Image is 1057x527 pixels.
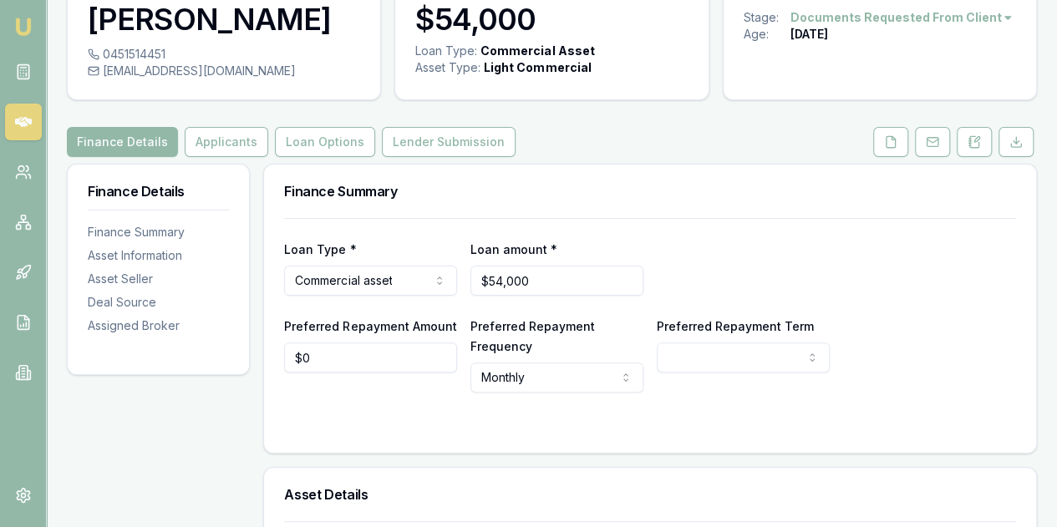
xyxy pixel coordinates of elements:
[88,247,229,264] div: Asset Information
[88,224,229,241] div: Finance Summary
[744,9,790,26] div: Stage:
[67,127,178,157] button: Finance Details
[88,294,229,311] div: Deal Source
[790,9,1014,26] button: Documents Requested From Client
[284,242,356,256] label: Loan Type *
[13,17,33,37] img: emu-icon-u.png
[657,319,814,333] label: Preferred Repayment Term
[67,127,181,157] a: Finance Details
[88,271,229,287] div: Asset Seller
[284,185,1016,198] h3: Finance Summary
[379,127,519,157] a: Lender Submission
[185,127,268,157] button: Applicants
[415,3,688,36] h3: $54,000
[275,127,375,157] button: Loan Options
[284,342,457,372] input: $
[284,488,1016,501] h3: Asset Details
[88,317,229,334] div: Assigned Broker
[382,127,516,157] button: Lender Submission
[88,185,229,198] h3: Finance Details
[88,46,360,63] div: 0451514451
[272,127,379,157] a: Loan Options
[470,242,557,256] label: Loan amount *
[88,63,360,79] div: [EMAIL_ADDRESS][DOMAIN_NAME]
[470,266,643,296] input: $
[284,319,456,333] label: Preferred Repayment Amount
[470,319,595,353] label: Preferred Repayment Frequency
[744,26,790,43] div: Age:
[415,43,477,59] div: Loan Type:
[415,59,480,76] div: Asset Type :
[480,43,594,59] div: Commercial Asset
[484,59,591,76] div: Light Commercial
[88,3,360,36] h3: [PERSON_NAME]
[181,127,272,157] a: Applicants
[790,26,828,43] div: [DATE]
